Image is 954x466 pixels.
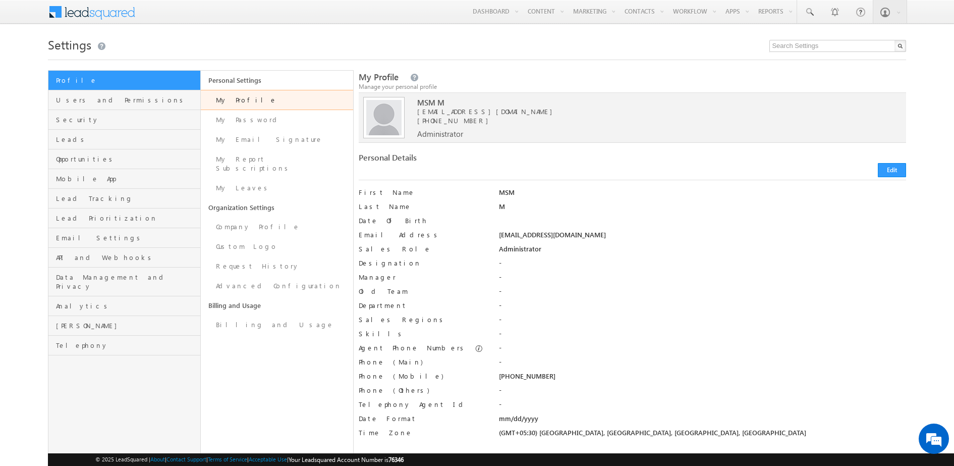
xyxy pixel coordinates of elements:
a: Analytics [48,296,200,316]
a: Billing and Usage [201,315,353,335]
div: - [499,329,906,343]
label: Email Address [359,230,485,239]
span: Lead Prioritization [56,214,198,223]
label: Phone (Main) [359,357,485,367]
div: - [499,386,906,400]
span: Settings [48,36,91,53]
div: Personal Details [359,153,626,167]
span: Security [56,115,198,124]
label: Old Team [359,287,485,296]
span: Administrator [417,129,463,138]
span: Lead Tracking [56,194,198,203]
span: MSM M [417,98,856,107]
label: Phone (Others) [359,386,485,395]
span: Data Management and Privacy [56,273,198,291]
a: Contact Support [166,456,206,462]
div: mm/dd/yyyy [499,414,906,428]
a: Company Profile [201,217,353,237]
span: [EMAIL_ADDRESS][DOMAIN_NAME] [417,107,856,116]
a: Mobile App [48,169,200,189]
span: Your Leadsquared Account Number is [289,456,404,463]
a: Leads [48,130,200,149]
a: Advanced Configuration [201,276,353,296]
a: Data Management and Privacy [48,268,200,296]
a: Security [48,110,200,130]
div: - [499,301,906,315]
div: (GMT+05:30) [GEOGRAPHIC_DATA], [GEOGRAPHIC_DATA], [GEOGRAPHIC_DATA], [GEOGRAPHIC_DATA] [499,428,906,442]
a: Lead Prioritization [48,209,200,228]
span: Profile [56,76,198,85]
label: Sales Regions [359,315,485,324]
div: Administrator [499,244,906,258]
a: About [150,456,165,462]
a: Custom Logo [201,237,353,256]
label: Date Format [359,414,485,423]
span: API and Webhooks [56,253,198,262]
a: Email Settings [48,228,200,248]
span: Analytics [56,301,198,310]
label: Agent Phone Numbers [359,343,467,352]
span: [PHONE_NUMBER] [417,116,493,125]
span: Mobile App [56,174,198,183]
span: Users and Permissions [56,95,198,105]
div: [PHONE_NUMBER] [499,372,906,386]
a: Profile [48,71,200,90]
div: [EMAIL_ADDRESS][DOMAIN_NAME] [499,230,906,244]
div: - [499,273,906,287]
span: My Profile [359,71,399,83]
span: Email Settings [56,233,198,242]
div: Manage your personal profile [359,82,907,91]
a: My Profile [201,90,353,110]
div: M [499,202,906,216]
div: - [499,258,906,273]
span: [PERSON_NAME] [56,321,198,330]
a: API and Webhooks [48,248,200,268]
span: Leads [56,135,198,144]
div: - [499,400,906,414]
input: Search Settings [769,40,906,52]
a: My Email Signature [201,130,353,149]
span: © 2025 LeadSquared | | | | | [95,455,404,464]
a: Personal Settings [201,71,353,90]
a: Billing and Usage [201,296,353,315]
span: Telephony [56,341,198,350]
div: - [499,287,906,301]
a: Users and Permissions [48,90,200,110]
label: Sales Role [359,244,485,253]
label: Phone (Mobile) [359,372,443,381]
label: Department [359,301,485,310]
a: [PERSON_NAME] [48,316,200,336]
a: Acceptable Use [249,456,287,462]
a: Opportunities [48,149,200,169]
a: My Report Subscriptions [201,149,353,178]
a: Lead Tracking [48,189,200,209]
label: First Name [359,188,485,197]
label: Date Of Birth [359,216,485,225]
label: Manager [359,273,485,282]
div: MSM [499,188,906,202]
label: Last Name [359,202,485,211]
label: Telephony Agent Id [359,400,485,409]
a: Telephony [48,336,200,355]
div: - [499,343,906,357]
div: - [499,357,906,372]
button: Edit [878,163,906,177]
a: My Leaves [201,178,353,198]
div: - [499,315,906,329]
label: Designation [359,258,485,268]
a: Organization Settings [201,198,353,217]
a: Terms of Service [208,456,247,462]
label: Time Zone [359,428,485,437]
span: 76346 [388,456,404,463]
span: Opportunities [56,154,198,164]
a: Request History [201,256,353,276]
a: My Password [201,110,353,130]
label: Skills [359,329,485,338]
